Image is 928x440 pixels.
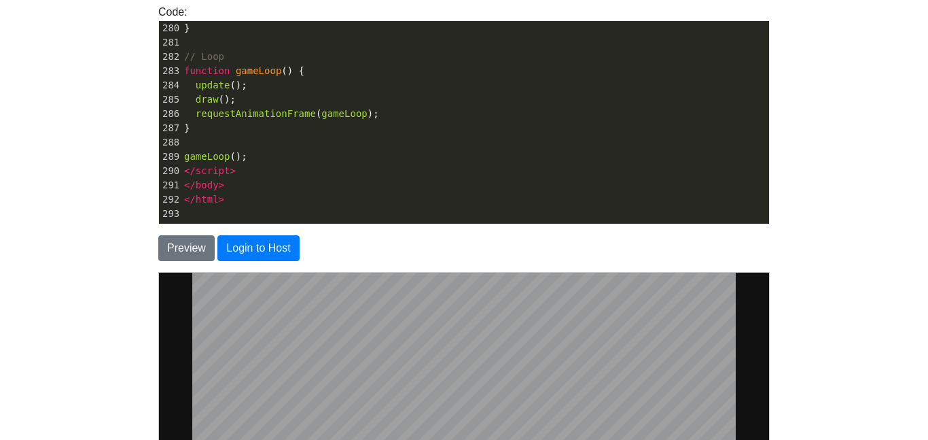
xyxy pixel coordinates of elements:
span: update [196,80,230,90]
div: 286 [159,107,181,121]
span: > [219,194,224,205]
div: 293 [159,207,181,221]
span: script [196,165,230,176]
span: draw [196,94,219,105]
span: ( ); [184,108,379,119]
div: Code: [148,4,780,224]
span: } [184,122,190,133]
span: // Loop [184,51,224,62]
div: 287 [159,121,181,135]
div: 284 [159,78,181,92]
span: gameLoop [236,65,281,76]
div: 283 [159,64,181,78]
span: (); [184,151,247,162]
div: 290 [159,164,181,178]
span: gameLoop [184,151,230,162]
span: function [184,65,230,76]
span: html [196,194,219,205]
div: 280 [159,21,181,35]
span: gameLoop [321,108,367,119]
div: 292 [159,192,181,207]
div: 289 [159,150,181,164]
div: 285 [159,92,181,107]
span: </ [184,194,196,205]
button: Login to Host [217,235,299,261]
span: () { [184,65,304,76]
span: (); [184,80,247,90]
div: 282 [159,50,181,64]
span: requestAnimationFrame [196,108,316,119]
button: Preview [158,235,215,261]
span: > [219,180,224,190]
span: (); [184,94,236,105]
div: 281 [159,35,181,50]
span: </ [184,180,196,190]
span: } [184,22,190,33]
div: 288 [159,135,181,150]
span: body [196,180,219,190]
span: </ [184,165,196,176]
div: 291 [159,178,181,192]
span: > [230,165,235,176]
